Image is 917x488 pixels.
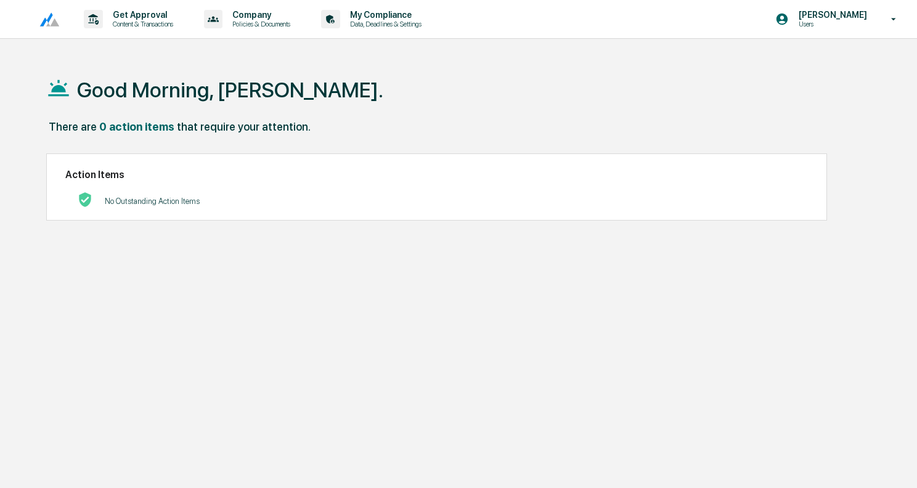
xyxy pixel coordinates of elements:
div: There are [49,120,97,133]
p: Data, Deadlines & Settings [340,20,428,28]
div: that require your attention. [177,120,311,133]
p: Users [789,20,873,28]
p: My Compliance [340,10,428,20]
img: No Actions logo [78,192,92,207]
p: Policies & Documents [222,20,296,28]
p: Content & Transactions [103,20,179,28]
p: Company [222,10,296,20]
img: logo [30,12,59,27]
p: [PERSON_NAME] [789,10,873,20]
p: No Outstanding Action Items [105,197,200,206]
h2: Action Items [65,169,808,181]
h1: Good Morning, [PERSON_NAME]. [77,78,383,102]
p: Get Approval [103,10,179,20]
div: 0 action items [99,120,174,133]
